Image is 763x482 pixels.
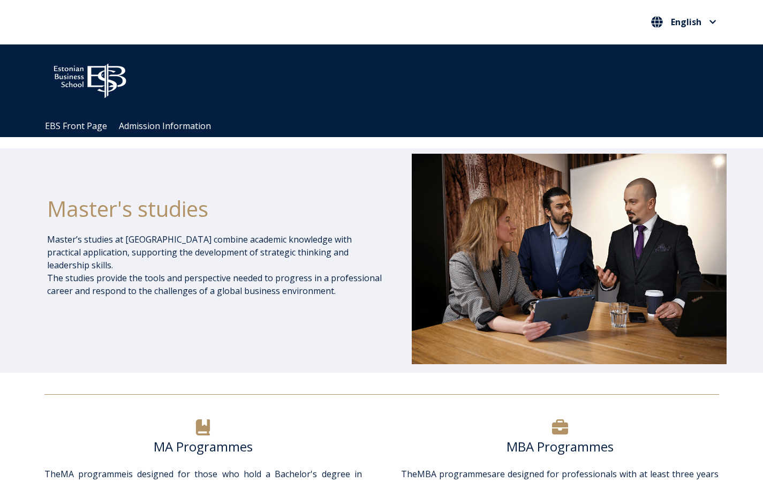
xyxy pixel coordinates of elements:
[648,13,719,31] nav: Select your language
[47,195,383,222] h1: Master's studies
[39,115,735,137] div: Navigation Menu
[342,74,473,86] span: Community for Growth and Resp
[61,468,126,480] a: MA programme
[45,120,107,132] a: EBS Front Page
[412,154,727,364] img: DSC_1073
[44,439,362,455] h6: MA Programmes
[648,13,719,31] button: English
[44,55,135,101] img: ebs_logo2016_white
[401,439,719,455] h6: MBA Programmes
[671,18,701,26] span: English
[417,468,492,480] a: MBA programmes
[119,120,211,132] a: Admission Information
[47,233,383,297] p: Master’s studies at [GEOGRAPHIC_DATA] combine academic knowledge with practical application, supp...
